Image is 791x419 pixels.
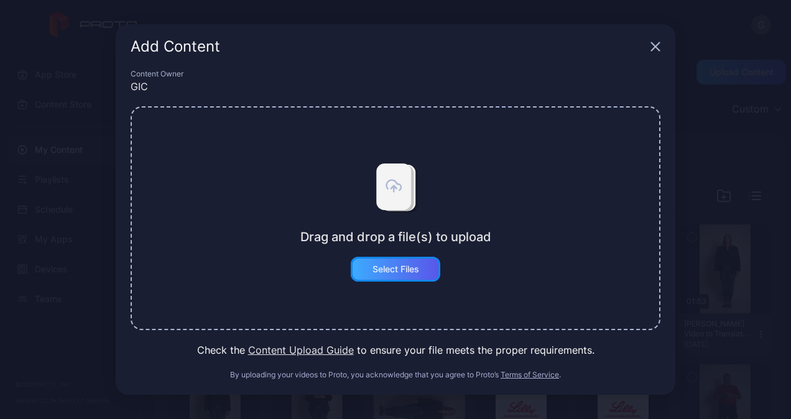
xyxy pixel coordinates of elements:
[131,370,660,380] div: By uploading your videos to Proto, you acknowledge that you agree to Proto’s .
[248,343,354,357] button: Content Upload Guide
[131,69,660,79] div: Content Owner
[300,229,491,244] div: Drag and drop a file(s) to upload
[131,39,645,54] div: Add Content
[131,79,660,94] div: GIC
[131,343,660,357] div: Check the to ensure your file meets the proper requirements.
[501,370,559,380] button: Terms of Service
[351,257,440,282] button: Select Files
